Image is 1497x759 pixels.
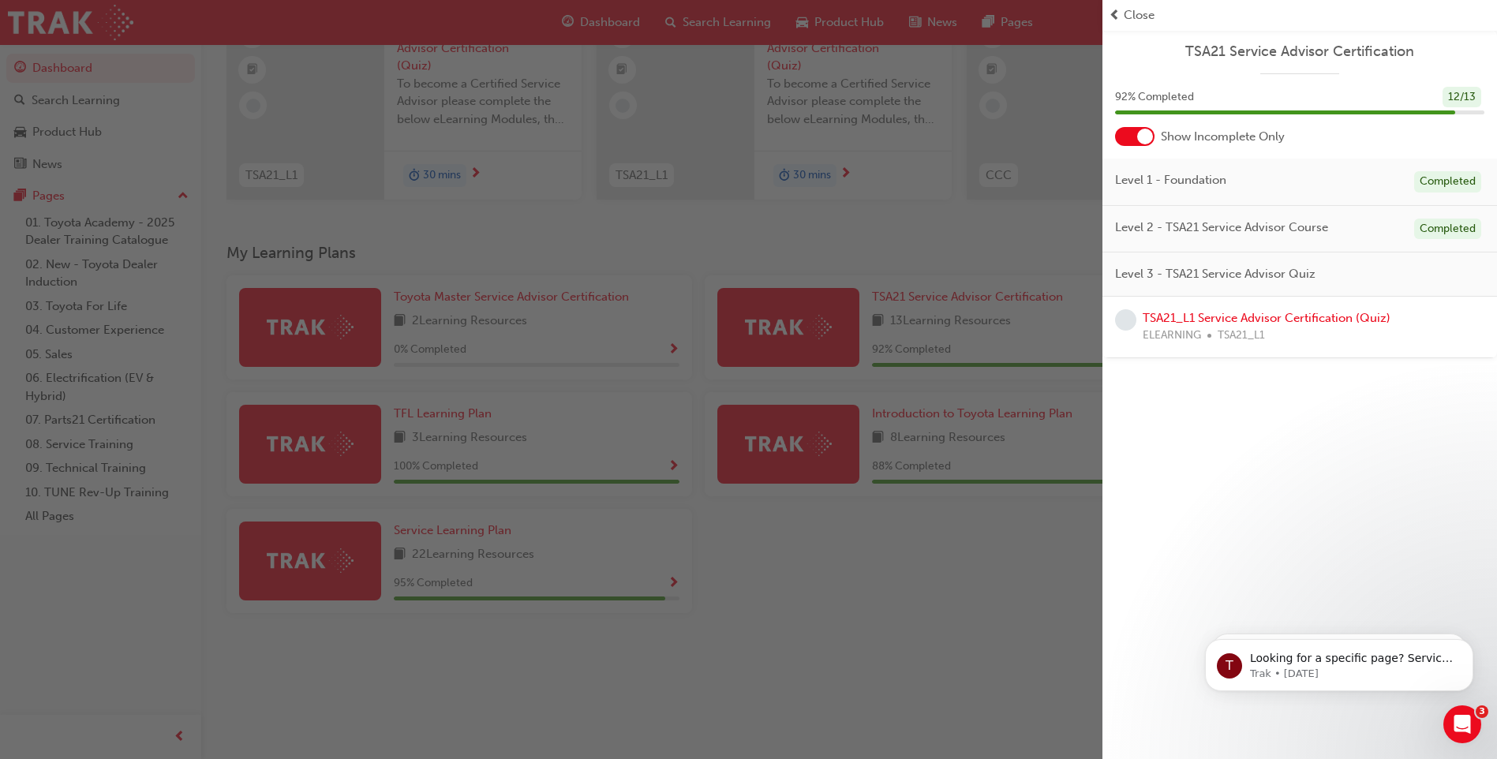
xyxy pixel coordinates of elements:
iframe: Intercom notifications message [1181,606,1497,716]
span: TSA21_L1 [1218,327,1265,345]
span: Close [1124,6,1155,24]
span: 92 % Completed [1115,88,1194,107]
a: TSA21_L1 Service Advisor Certification (Quiz) [1143,311,1390,325]
span: Level 3 - TSA21 Service Advisor Quiz [1115,265,1315,283]
span: 3 [1476,705,1488,718]
a: TSA21 Service Advisor Certification [1115,43,1484,61]
span: learningRecordVerb_NONE-icon [1115,309,1136,331]
span: Level 1 - Foundation [1115,171,1226,189]
div: 12 / 13 [1443,87,1481,108]
div: Completed [1414,171,1481,193]
span: prev-icon [1109,6,1121,24]
iframe: Intercom live chat [1443,705,1481,743]
span: Level 2 - TSA21 Service Advisor Course [1115,219,1328,237]
div: Completed [1414,219,1481,240]
span: Show Incomplete Only [1161,128,1285,146]
span: ELEARNING [1143,327,1201,345]
button: prev-iconClose [1109,6,1491,24]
